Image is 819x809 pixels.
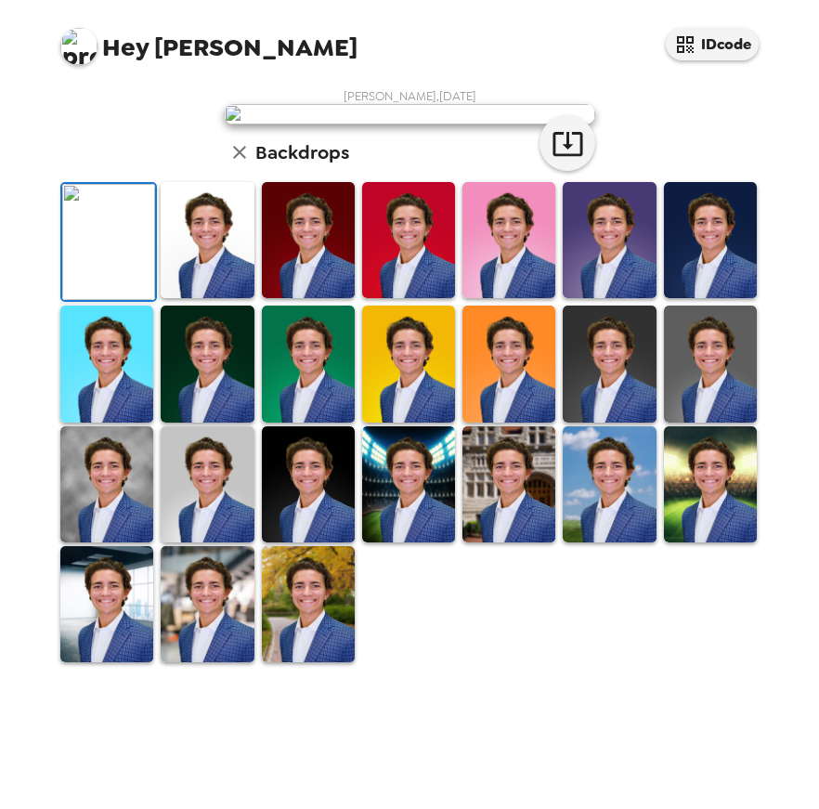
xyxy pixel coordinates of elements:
span: Hey [102,31,149,64]
span: [PERSON_NAME] , [DATE] [344,88,476,104]
h6: Backdrops [255,137,349,167]
img: Original [62,184,155,300]
img: user [224,104,595,124]
button: IDcode [666,28,759,60]
img: profile pic [60,28,97,65]
span: [PERSON_NAME] [60,19,357,60]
